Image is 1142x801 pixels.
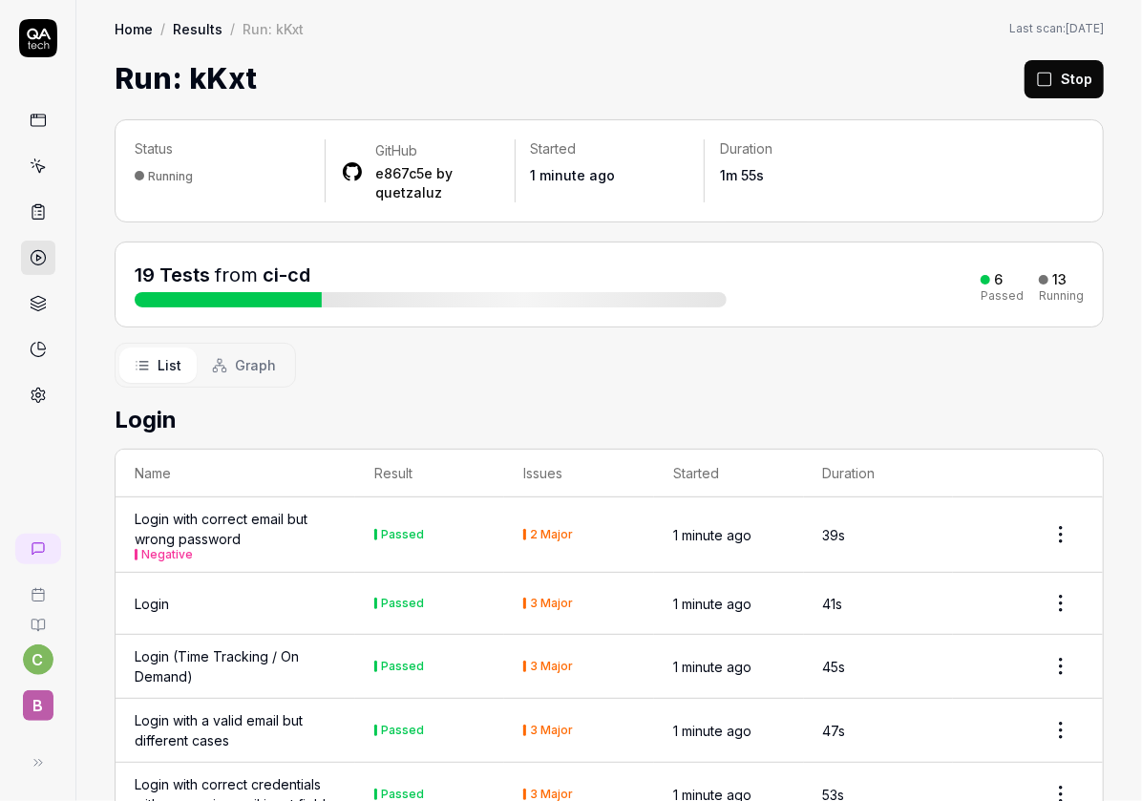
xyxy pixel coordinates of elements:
[375,184,442,200] a: quetzaluz
[115,403,1104,437] h2: Login
[197,348,291,383] button: Graph
[531,167,616,183] time: 1 minute ago
[115,57,257,100] h1: Run: kKxt
[381,598,424,609] div: Passed
[530,598,573,609] div: 3 Major
[1009,20,1104,37] span: Last scan:
[375,141,499,160] div: GitHub
[1009,20,1104,37] button: Last scan:[DATE]
[530,661,573,672] div: 3 Major
[135,594,169,614] a: Login
[355,450,505,497] th: Result
[823,527,846,543] time: 39s
[673,659,751,675] time: 1 minute ago
[1039,290,1084,302] div: Running
[530,789,573,800] div: 3 Major
[23,644,53,675] button: c
[504,450,654,497] th: Issues
[673,723,751,739] time: 1 minute ago
[530,725,573,736] div: 3 Major
[804,450,954,497] th: Duration
[243,19,304,38] div: Run: kKxt
[173,19,222,38] a: Results
[375,164,499,202] div: by
[135,646,336,686] a: Login (Time Tracking / On Demand)
[381,661,424,672] div: Passed
[119,348,197,383] button: List
[15,534,61,564] a: New conversation
[135,509,336,560] a: Login with correct email but wrong passwordNegative
[1066,21,1104,35] time: [DATE]
[230,19,235,38] div: /
[116,450,355,497] th: Name
[375,165,433,181] a: e867c5e
[135,139,309,158] p: Status
[673,596,751,612] time: 1 minute ago
[263,263,310,286] a: ci-cd
[654,450,804,497] th: Started
[8,572,68,602] a: Book a call with us
[148,169,193,183] div: Running
[994,271,1003,288] div: 6
[135,710,336,750] a: Login with a valid email but different cases
[8,675,68,725] button: B
[141,549,193,560] button: Negative
[8,602,68,633] a: Documentation
[381,725,424,736] div: Passed
[135,263,210,286] span: 19 Tests
[720,167,764,183] time: 1m 55s
[158,355,181,375] span: List
[531,139,689,158] p: Started
[23,690,53,721] span: B
[1052,271,1067,288] div: 13
[823,596,843,612] time: 41s
[160,19,165,38] div: /
[1025,60,1104,98] button: Stop
[215,263,258,286] span: from
[823,723,846,739] time: 47s
[381,789,424,800] div: Passed
[381,529,424,540] div: Passed
[720,139,878,158] p: Duration
[530,529,573,540] div: 2 Major
[673,527,751,543] time: 1 minute ago
[135,509,336,560] div: Login with correct email but wrong password
[235,355,276,375] span: Graph
[823,659,846,675] time: 45s
[115,19,153,38] a: Home
[981,290,1024,302] div: Passed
